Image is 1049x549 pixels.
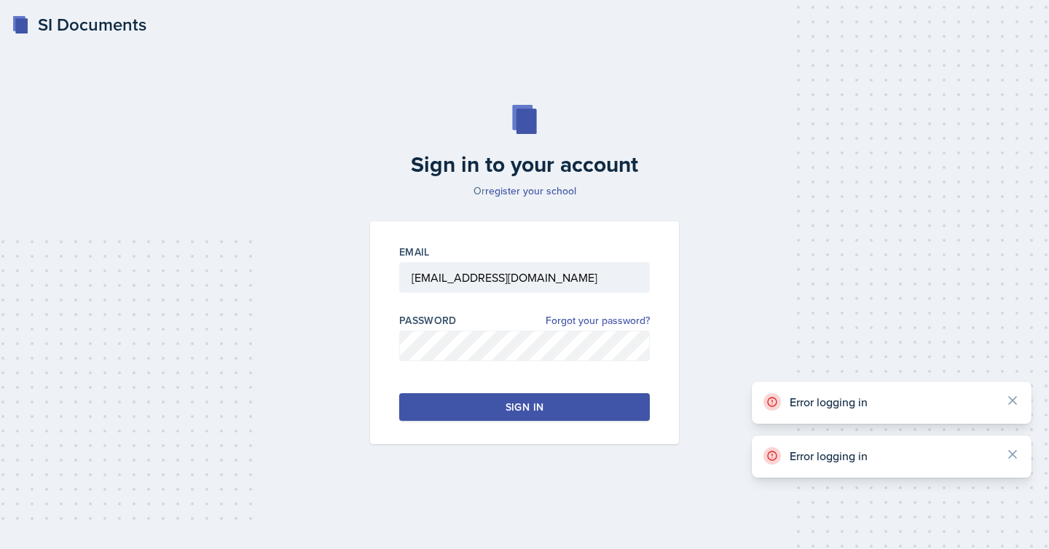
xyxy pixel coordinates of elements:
label: Email [399,245,430,259]
a: SI Documents [12,12,146,38]
div: Sign in [506,400,543,414]
a: Forgot your password? [546,313,650,328]
button: Sign in [399,393,650,421]
p: Or [361,183,688,198]
a: register your school [485,183,576,198]
h2: Sign in to your account [361,151,688,178]
label: Password [399,313,457,328]
input: Email [399,262,650,293]
p: Error logging in [790,449,994,463]
p: Error logging in [790,395,994,409]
